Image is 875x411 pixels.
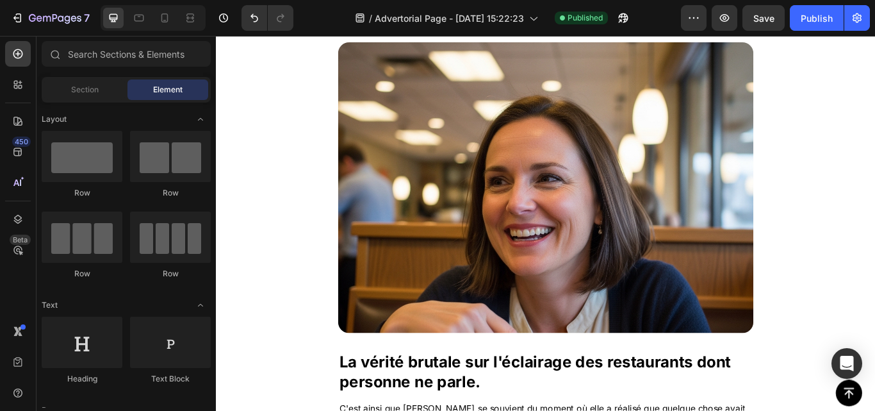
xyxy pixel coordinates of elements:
div: Heading [42,373,122,385]
div: 450 [12,137,31,147]
button: Save [742,5,785,31]
span: / [369,12,372,25]
button: Publish [790,5,844,31]
span: Save [753,13,774,24]
p: 7 [84,10,90,26]
div: Row [42,268,122,280]
div: Beta [10,235,31,245]
div: Undo/Redo [241,5,293,31]
input: Search Sections & Elements [42,41,211,67]
span: Published [568,12,603,24]
iframe: Design area [216,36,875,411]
span: Layout [42,113,67,125]
div: Row [130,187,211,199]
span: Toggle open [190,109,211,130]
div: Text Block [130,373,211,385]
button: 7 [5,5,95,31]
span: Text [42,299,58,311]
div: Row [130,268,211,280]
div: Row [42,187,122,199]
div: Publish [801,12,833,25]
span: Element [153,84,183,96]
span: Section [71,84,99,96]
span: Advertorial Page - [DATE] 15:22:23 [375,12,524,25]
span: Toggle open [190,295,211,315]
div: Open Intercom Messenger [831,348,862,379]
